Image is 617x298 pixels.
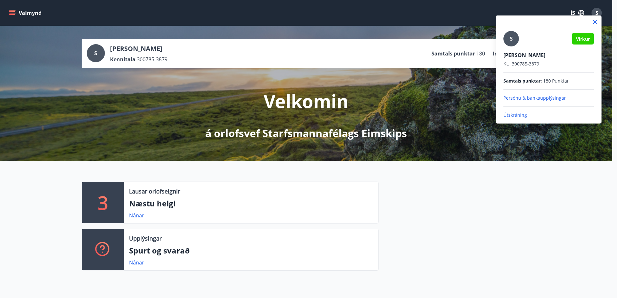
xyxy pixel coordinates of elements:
p: Persónu & bankaupplýsingar [503,95,594,101]
span: S [510,35,513,42]
span: 180 Punktar [543,78,569,84]
p: [PERSON_NAME] [503,52,594,59]
p: 300785-3879 [503,61,594,67]
span: Samtals punktar : [503,78,542,84]
p: Útskráning [503,112,594,118]
span: Virkur [576,36,590,42]
span: Kt. [503,61,509,67]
